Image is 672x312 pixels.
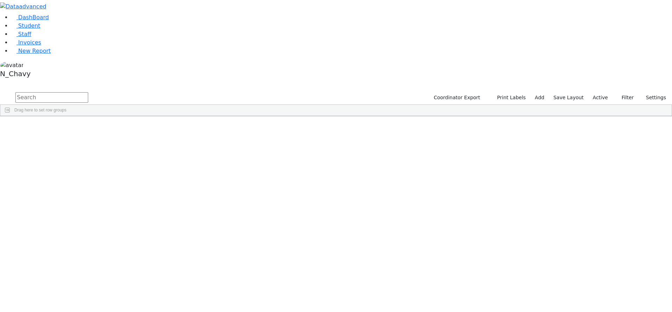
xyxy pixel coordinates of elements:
[18,22,40,29] span: Student
[11,48,51,54] a: New Report
[11,14,49,21] a: DashBoard
[532,92,547,103] a: Add
[18,48,51,54] span: New Report
[637,92,669,103] button: Settings
[612,92,637,103] button: Filter
[590,92,611,103] label: Active
[14,108,66,113] span: Drag here to set row groups
[18,31,31,37] span: Staff
[11,39,41,46] a: Invoices
[550,92,587,103] button: Save Layout
[11,31,31,37] a: Staff
[18,39,41,46] span: Invoices
[15,92,88,103] input: Search
[429,92,483,103] button: Coordinator Export
[11,22,40,29] a: Student
[489,92,529,103] button: Print Labels
[18,14,49,21] span: DashBoard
